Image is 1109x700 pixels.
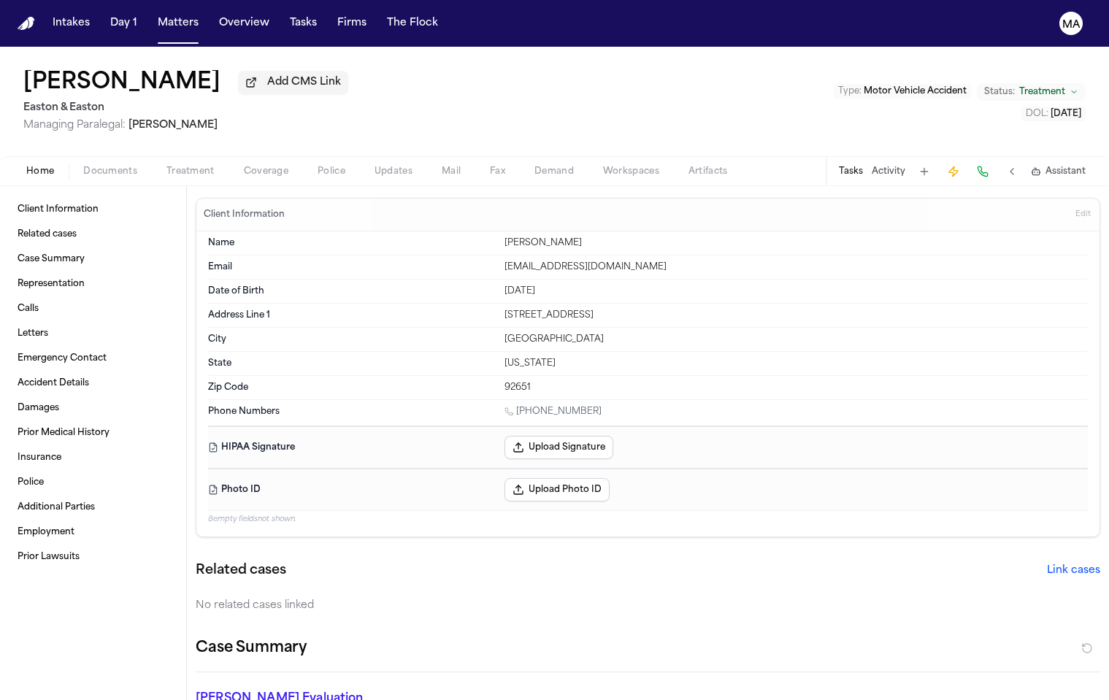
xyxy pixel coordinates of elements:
div: No related cases linked [196,599,1100,613]
text: MA [1062,20,1081,30]
dt: Address Line 1 [208,309,496,321]
h1: [PERSON_NAME] [23,70,220,96]
button: Change status from Treatment [977,83,1086,101]
a: Representation [12,272,174,296]
span: Status: [984,86,1015,98]
div: [DATE] [504,285,1088,297]
span: Additional Parties [18,501,95,513]
span: Add CMS Link [267,75,341,90]
a: Additional Parties [12,496,174,519]
button: Upload Signature [504,436,613,459]
dt: Photo ID [208,478,496,501]
a: Case Summary [12,247,174,271]
a: Accident Details [12,372,174,395]
a: Home [18,17,35,31]
a: Call 1 (714) 545-4537 [504,406,602,418]
div: [PERSON_NAME] [504,237,1088,249]
span: Employment [18,526,74,538]
span: Motor Vehicle Accident [864,87,967,96]
span: Demand [534,166,574,177]
span: Assistant [1045,166,1086,177]
div: [STREET_ADDRESS] [504,309,1088,321]
button: The Flock [381,10,444,36]
button: Edit [1071,203,1095,226]
span: [PERSON_NAME] [128,120,218,131]
button: Tasks [284,10,323,36]
a: Client Information [12,198,174,221]
span: Type : [838,87,862,96]
a: Employment [12,520,174,544]
h2: Easton & Easton [23,99,348,117]
button: Add CMS Link [238,71,348,94]
div: [GEOGRAPHIC_DATA] [504,334,1088,345]
p: 8 empty fields not shown. [208,514,1088,525]
span: Letters [18,328,48,339]
button: Upload Photo ID [504,478,610,501]
span: Insurance [18,452,61,464]
span: Representation [18,278,85,290]
button: Tasks [839,166,863,177]
a: Prior Lawsuits [12,545,174,569]
button: Create Immediate Task [943,161,964,182]
a: Prior Medical History [12,421,174,445]
span: [DATE] [1051,109,1081,118]
span: Home [26,166,54,177]
span: Edit [1075,209,1091,220]
h2: Related cases [196,561,286,581]
button: Firms [331,10,372,36]
a: Related cases [12,223,174,246]
a: Calls [12,297,174,320]
a: Intakes [47,10,96,36]
a: Damages [12,396,174,420]
span: Client Information [18,204,99,215]
span: Police [318,166,345,177]
img: Finch Logo [18,17,35,31]
span: Prior Medical History [18,427,110,439]
button: Activity [872,166,905,177]
button: Edit DOL: 2025-05-10 [1021,107,1086,121]
button: Link cases [1047,564,1100,578]
span: Police [18,477,44,488]
span: Damages [18,402,59,414]
span: Case Summary [18,253,85,265]
span: Managing Paralegal: [23,120,126,131]
a: Emergency Contact [12,347,174,370]
button: Matters [152,10,204,36]
span: Accident Details [18,377,89,389]
dt: Zip Code [208,382,496,393]
button: Assistant [1031,166,1086,177]
button: Make a Call [972,161,993,182]
dt: City [208,334,496,345]
span: Workspaces [603,166,659,177]
span: Documents [83,166,137,177]
span: DOL : [1026,109,1048,118]
span: Phone Numbers [208,406,280,418]
span: Related cases [18,228,77,240]
span: Prior Lawsuits [18,551,80,563]
div: [EMAIL_ADDRESS][DOMAIN_NAME] [504,261,1088,273]
span: Mail [442,166,461,177]
button: Overview [213,10,275,36]
button: Add Task [914,161,935,182]
dt: State [208,358,496,369]
span: Emergency Contact [18,353,107,364]
span: Treatment [166,166,215,177]
dt: Email [208,261,496,273]
span: Fax [490,166,505,177]
div: 92651 [504,382,1088,393]
dt: Date of Birth [208,285,496,297]
a: Letters [12,322,174,345]
a: Insurance [12,446,174,469]
span: Artifacts [688,166,728,177]
h3: Client Information [201,209,288,220]
span: Treatment [1019,86,1065,98]
button: Day 1 [104,10,143,36]
a: Police [12,471,174,494]
button: Edit Type: Motor Vehicle Accident [834,84,971,99]
span: Updates [375,166,412,177]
